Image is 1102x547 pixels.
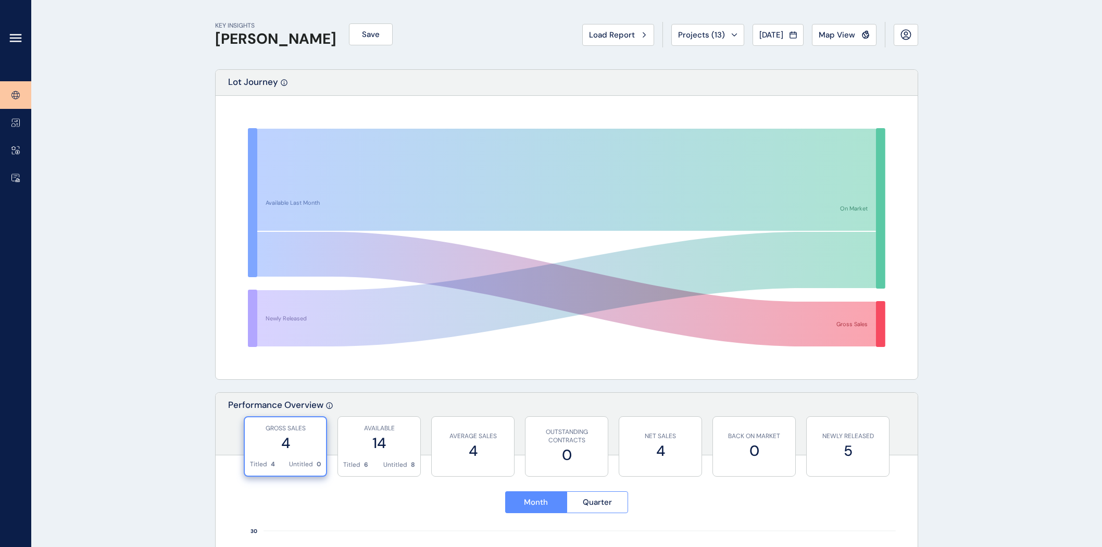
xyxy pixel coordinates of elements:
text: 30 [251,528,257,534]
span: Quarter [583,497,612,507]
button: Month [505,491,567,513]
p: NEWLY RELEASED [812,432,884,441]
label: 4 [437,441,509,461]
p: AVERAGE SALES [437,432,509,441]
span: Save [362,29,380,40]
button: Quarter [567,491,629,513]
p: Untitled [289,460,313,469]
p: OUTSTANDING CONTRACTS [531,428,603,445]
span: Month [524,497,548,507]
p: Titled [343,461,360,469]
h1: [PERSON_NAME] [215,30,336,48]
button: [DATE] [753,24,804,46]
span: Load Report [589,30,635,40]
p: 0 [317,460,321,469]
p: Untitled [383,461,407,469]
label: 0 [718,441,790,461]
span: [DATE] [759,30,783,40]
button: Projects (13) [671,24,744,46]
label: 4 [250,433,321,453]
p: 6 [364,461,368,469]
p: Performance Overview [228,399,323,455]
label: 14 [343,433,415,453]
label: 5 [812,441,884,461]
p: NET SALES [624,432,696,441]
p: BACK ON MARKET [718,432,790,441]
button: Save [349,23,393,45]
button: Map View [812,24,876,46]
span: Map View [819,30,855,40]
p: Lot Journey [228,76,278,95]
p: 4 [271,460,275,469]
p: 8 [411,461,415,469]
span: Projects ( 13 ) [678,30,725,40]
p: Titled [250,460,267,469]
button: Load Report [582,24,654,46]
p: AVAILABLE [343,424,415,433]
label: 0 [531,445,603,465]
p: GROSS SALES [250,424,321,433]
p: KEY INSIGHTS [215,21,336,30]
label: 4 [624,441,696,461]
